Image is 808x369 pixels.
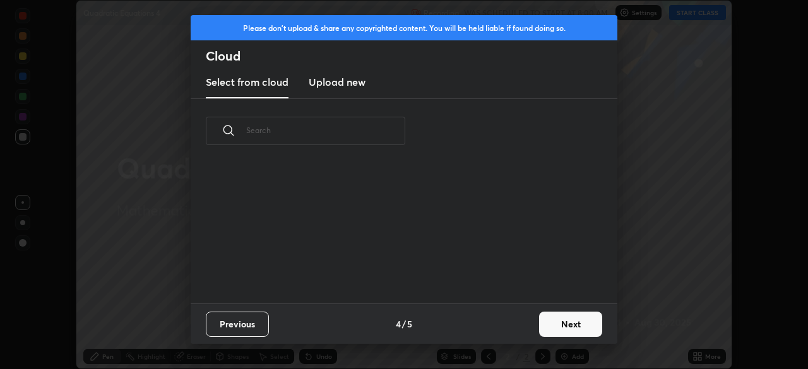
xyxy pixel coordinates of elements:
div: Please don't upload & share any copyrighted content. You will be held liable if found doing so. [191,15,617,40]
button: Previous [206,312,269,337]
h2: Cloud [206,48,617,64]
button: Next [539,312,602,337]
h3: Select from cloud [206,74,288,90]
h4: 4 [396,317,401,331]
input: Search [246,103,405,157]
h4: 5 [407,317,412,331]
h4: / [402,317,406,331]
h3: Upload new [309,74,365,90]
